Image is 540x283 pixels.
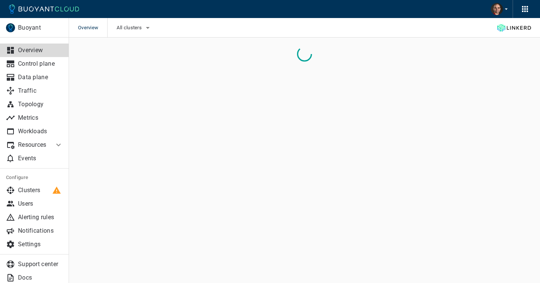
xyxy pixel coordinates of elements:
[117,25,143,31] span: All clusters
[18,101,63,108] p: Topology
[117,22,152,33] button: All clusters
[18,128,63,135] p: Workloads
[18,214,63,221] p: Alerting rules
[18,87,63,95] p: Traffic
[18,274,63,281] p: Docs
[18,260,63,268] p: Support center
[6,175,63,181] h5: Configure
[18,114,63,122] p: Metrics
[18,227,63,235] p: Notifications
[18,200,63,208] p: Users
[6,23,15,32] img: Buoyant
[18,47,63,54] p: Overview
[78,18,107,38] span: Overview
[18,60,63,68] p: Control plane
[491,3,503,15] img: Travis Beckham
[18,141,48,149] p: Resources
[18,24,63,32] p: Buoyant
[18,187,63,194] p: Clusters
[18,241,63,248] p: Settings
[18,155,63,162] p: Events
[18,74,63,81] p: Data plane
